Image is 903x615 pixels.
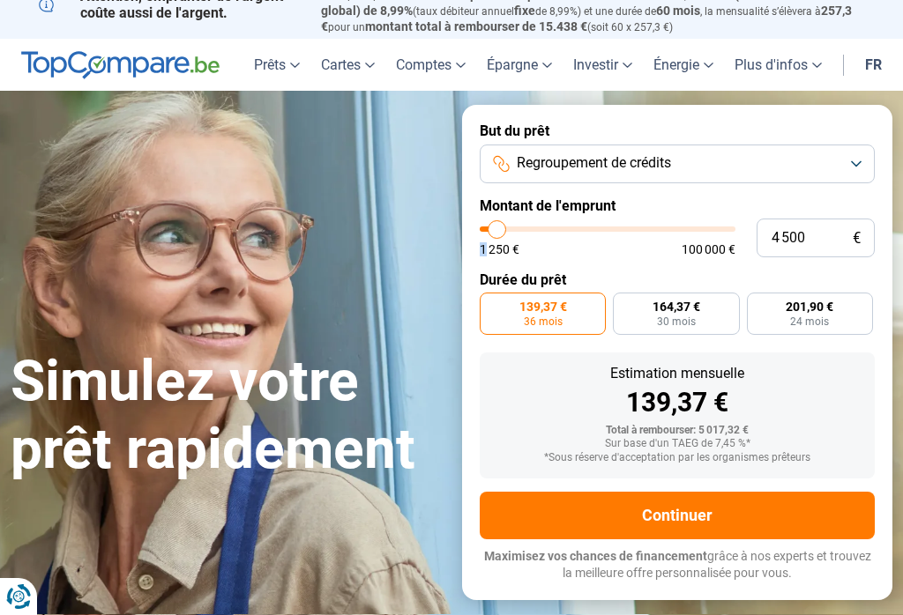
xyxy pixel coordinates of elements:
span: 139,37 € [519,300,567,313]
span: € [853,231,861,246]
label: Durée du prêt [480,271,875,288]
span: Regroupement de crédits [517,153,671,173]
span: 164,37 € [653,300,700,313]
span: 100 000 € [682,243,735,256]
span: montant total à rembourser de 15.438 € [365,19,587,33]
p: grâce à nos experts et trouvez la meilleure offre personnalisée pour vous. [480,548,875,582]
span: 36 mois [524,316,563,327]
div: 139,37 € [494,389,861,416]
a: fr [854,39,892,91]
span: 257,3 € [321,4,852,33]
span: Maximisez vos chances de financement [484,549,707,563]
div: Sur base d'un TAEG de 7,45 %* [494,438,861,450]
h1: Simulez votre prêt rapidement [11,348,441,484]
div: Estimation mensuelle [494,367,861,381]
div: *Sous réserve d'acceptation par les organismes prêteurs [494,452,861,464]
a: Cartes [310,39,385,91]
a: Investir [563,39,643,91]
span: 1 250 € [480,243,519,256]
a: Plus d'infos [724,39,832,91]
label: But du prêt [480,122,875,139]
a: Épargne [476,39,563,91]
a: Énergie [643,39,724,91]
img: TopCompare [21,51,220,79]
div: Total à rembourser: 5 017,32 € [494,425,861,437]
span: 201,90 € [786,300,833,313]
span: fixe [514,4,535,18]
button: Regroupement de crédits [480,144,875,183]
button: Continuer [480,492,875,539]
label: Montant de l'emprunt [480,197,875,214]
span: 60 mois [656,4,700,18]
span: 30 mois [657,316,696,327]
a: Prêts [243,39,310,91]
a: Comptes [385,39,476,91]
span: 24 mois [790,316,829,327]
